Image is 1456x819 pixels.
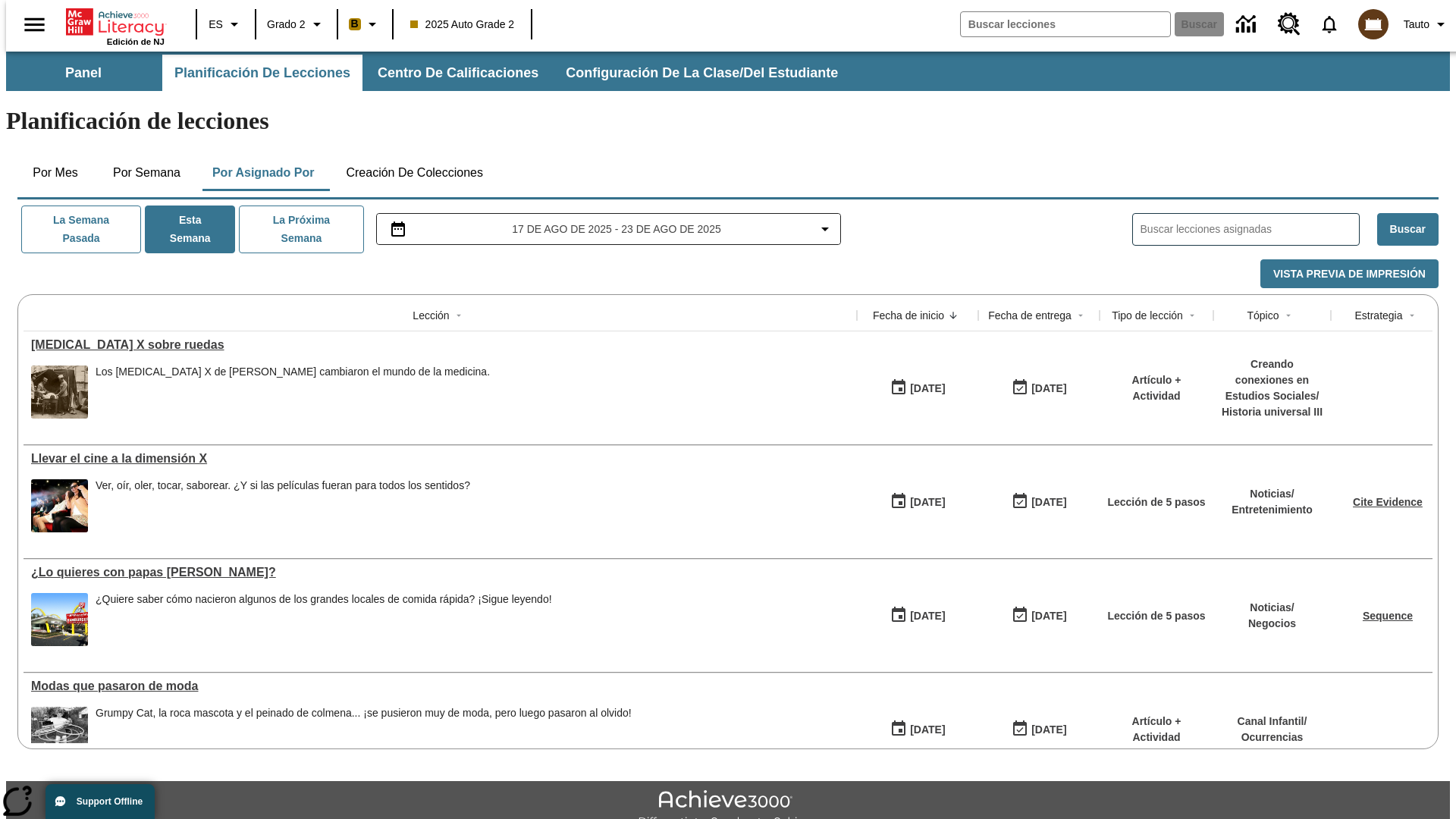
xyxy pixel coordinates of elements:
div: [DATE] [1031,379,1066,398]
span: 17 de ago de 2025 - 23 de ago de 2025 [512,221,720,237]
span: Tauto [1404,17,1429,33]
div: Grumpy Cat, la roca mascota y el peinado de colmena... ¡se pusieron muy de moda, pero luego pasar... [96,707,632,720]
span: Support Offline [77,796,143,807]
button: Panel [8,55,159,91]
div: [DATE] [1031,607,1066,626]
span: B [351,14,359,33]
div: Lección [413,308,449,323]
span: ES [209,17,223,33]
img: foto en blanco y negro de una chica haciendo girar unos hula-hulas en la década de 1950 [31,707,88,760]
button: Lenguaje: ES, Selecciona un idioma [202,11,250,38]
a: Llevar el cine a la dimensión X, Lecciones [31,452,849,466]
div: [DATE] [910,379,945,398]
div: Grumpy Cat, la roca mascota y el peinado de colmena... ¡se pusieron muy de moda, pero luego pasar... [96,707,632,760]
button: Escoja un nuevo avatar [1349,5,1398,44]
button: Abrir el menú lateral [12,2,57,47]
button: Vista previa de impresión [1260,259,1439,289]
input: Buscar campo [961,12,1170,36]
div: Ver, oír, oler, tocar, saborear. ¿Y si las películas fueran para todos los sentidos? [96,479,470,532]
p: Historia universal III [1221,404,1323,420]
div: Rayos X sobre ruedas [31,338,849,352]
button: 08/20/25: Primer día en que estuvo disponible la lección [885,374,950,403]
button: Planificación de lecciones [162,55,362,91]
div: Subbarra de navegación [6,55,852,91]
a: Notificaciones [1310,5,1349,44]
button: La semana pasada [21,206,141,253]
div: Subbarra de navegación [6,52,1450,91]
button: 07/26/25: Primer día en que estuvo disponible la lección [885,601,950,630]
div: Llevar el cine a la dimensión X [31,452,849,466]
span: 2025 Auto Grade 2 [410,17,515,33]
p: Ocurrencias [1238,730,1307,745]
div: Estrategia [1354,308,1402,323]
div: Fecha de inicio [873,308,944,323]
button: 08/20/25: Último día en que podrá accederse la lección [1006,374,1072,403]
button: Sort [1279,306,1298,325]
button: La próxima semana [239,206,363,253]
button: Sort [450,306,468,325]
button: Seleccione el intervalo de fechas opción del menú [383,220,835,238]
button: Creación de colecciones [334,155,495,191]
div: Tópico [1247,308,1279,323]
img: Uno de los primeros locales de McDonald's, con el icónico letrero rojo y los arcos amarillos. [31,593,88,646]
p: Negocios [1248,616,1296,632]
a: ¿Lo quieres con papas fritas?, Lecciones [31,566,849,579]
div: ¿Lo quieres con papas fritas? [31,566,849,579]
a: Centro de recursos, Se abrirá en una pestaña nueva. [1269,4,1310,45]
div: [DATE] [1031,720,1066,739]
p: Lección de 5 pasos [1107,608,1205,624]
p: Noticias / [1248,600,1296,616]
button: 08/24/25: Último día en que podrá accederse la lección [1006,488,1072,516]
button: Boost El color de la clase es anaranjado claro. Cambiar el color de la clase. [343,11,388,38]
a: Rayos X sobre ruedas, Lecciones [31,338,849,352]
div: ¿Quiere saber cómo nacieron algunos de los grandes locales de comida rápida? ¡Sigue leyendo! [96,593,552,606]
div: Portada [66,5,165,46]
p: Lección de 5 pasos [1107,494,1205,510]
a: Portada [66,7,165,37]
input: Buscar lecciones asignadas [1141,218,1359,240]
button: Centro de calificaciones [366,55,551,91]
button: 06/30/26: Último día en que podrá accederse la lección [1006,715,1072,744]
h1: Planificación de lecciones [6,107,1450,135]
button: Por asignado por [200,155,327,191]
button: Por mes [17,155,93,191]
div: Modas que pasaron de moda [31,679,849,693]
a: Sequence [1363,610,1413,622]
img: El panel situado frente a los asientos rocía con agua nebulizada al feliz público en un cine equi... [31,479,88,532]
img: avatar image [1358,9,1389,39]
div: [DATE] [910,607,945,626]
div: ¿Quiere saber cómo nacieron algunos de los grandes locales de comida rápida? ¡Sigue leyendo! [96,593,552,646]
p: Entretenimiento [1232,502,1313,518]
button: 08/18/25: Primer día en que estuvo disponible la lección [885,488,950,516]
div: Los rayos X de Marie Curie cambiaron el mundo de la medicina. [96,366,490,419]
p: Artículo + Actividad [1107,372,1206,404]
p: Creando conexiones en Estudios Sociales / [1221,356,1323,404]
button: Sort [944,306,962,325]
svg: Collapse Date Range Filter [816,220,834,238]
button: Buscar [1377,213,1439,246]
button: Configuración de la clase/del estudiante [554,55,850,91]
button: 07/03/26: Último día en que podrá accederse la lección [1006,601,1072,630]
a: Centro de información [1227,4,1269,45]
div: Tipo de lección [1112,308,1183,323]
p: Noticias / [1232,486,1313,502]
a: Cite Evidence [1353,496,1423,508]
span: Edición de NJ [107,37,165,46]
div: [DATE] [910,493,945,512]
button: 07/19/25: Primer día en que estuvo disponible la lección [885,715,950,744]
div: Los [MEDICAL_DATA] X de [PERSON_NAME] cambiaron el mundo de la medicina. [96,366,490,378]
div: Fecha de entrega [988,308,1072,323]
div: [DATE] [1031,493,1066,512]
button: Support Offline [45,784,155,819]
div: [DATE] [910,720,945,739]
button: Esta semana [145,206,235,253]
button: Sort [1072,306,1090,325]
button: Sort [1183,306,1201,325]
p: Artículo + Actividad [1107,714,1206,745]
a: Modas que pasaron de moda, Lecciones [31,679,849,693]
button: Perfil/Configuración [1398,11,1456,38]
span: Grado 2 [267,17,306,33]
